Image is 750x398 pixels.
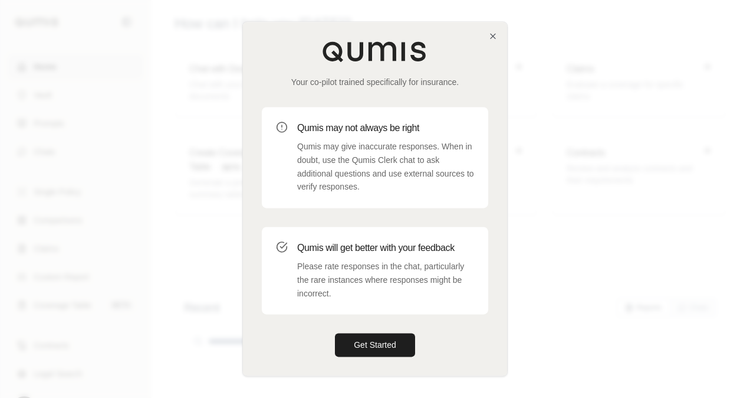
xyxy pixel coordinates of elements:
p: Your co-pilot trained specifically for insurance. [262,76,488,88]
p: Please rate responses in the chat, particularly the rare instances where responses might be incor... [297,260,474,300]
p: Qumis may give inaccurate responses. When in doubt, use the Qumis Clerk chat to ask additional qu... [297,140,474,194]
button: Get Started [335,334,415,357]
img: Qumis Logo [322,41,428,62]
h3: Qumis may not always be right [297,121,474,135]
h3: Qumis will get better with your feedback [297,241,474,255]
